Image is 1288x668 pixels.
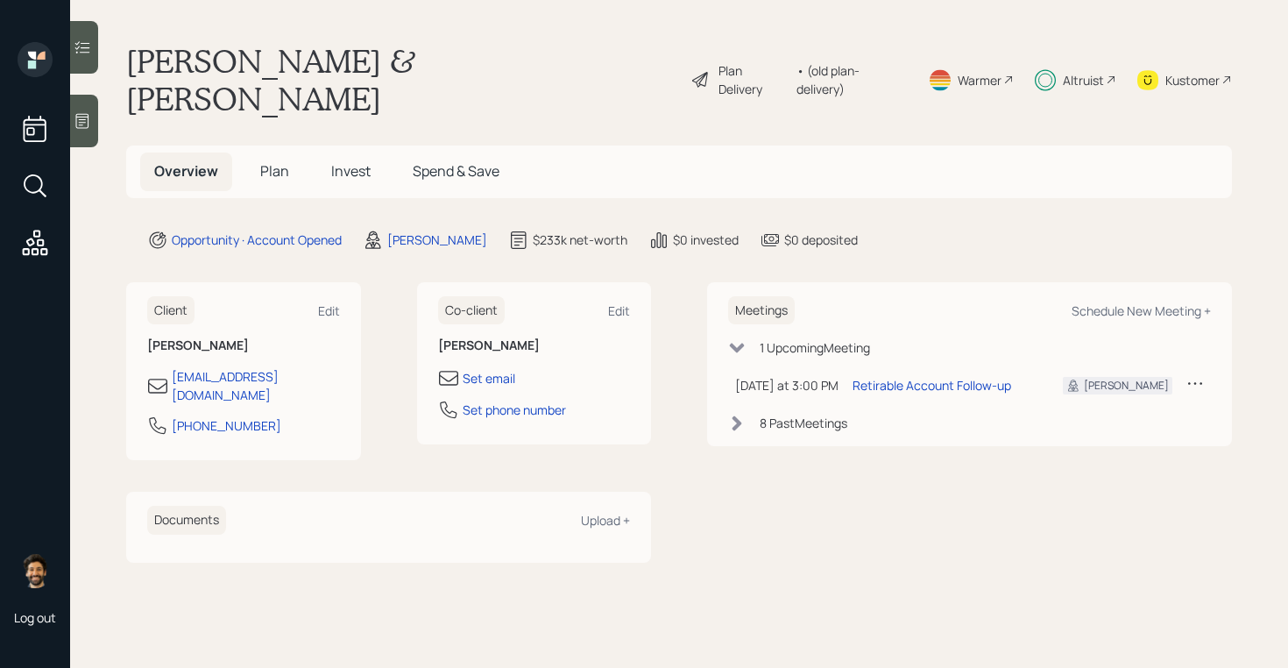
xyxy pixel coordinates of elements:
[318,302,340,319] div: Edit
[608,302,630,319] div: Edit
[463,369,515,387] div: Set email
[147,506,226,535] h6: Documents
[387,231,487,249] div: [PERSON_NAME]
[1072,302,1211,319] div: Schedule New Meeting +
[172,416,281,435] div: [PHONE_NUMBER]
[18,553,53,588] img: eric-schwartz-headshot.png
[958,71,1001,89] div: Warmer
[581,512,630,529] div: Upload +
[718,61,788,98] div: Plan Delivery
[172,231,342,249] div: Opportunity · Account Opened
[735,376,839,394] div: [DATE] at 3:00 PM
[796,61,907,98] div: • (old plan-delivery)
[1084,378,1169,394] div: [PERSON_NAME]
[533,231,627,249] div: $233k net-worth
[438,338,631,353] h6: [PERSON_NAME]
[126,42,676,117] h1: [PERSON_NAME] & [PERSON_NAME]
[413,161,499,181] span: Spend & Save
[147,296,195,325] h6: Client
[438,296,505,325] h6: Co-client
[760,338,870,357] div: 1 Upcoming Meeting
[853,376,1011,394] div: Retirable Account Follow-up
[154,161,218,181] span: Overview
[260,161,289,181] span: Plan
[331,161,371,181] span: Invest
[172,367,340,404] div: [EMAIL_ADDRESS][DOMAIN_NAME]
[1165,71,1220,89] div: Kustomer
[14,609,56,626] div: Log out
[760,414,847,432] div: 8 Past Meeting s
[1063,71,1104,89] div: Altruist
[728,296,795,325] h6: Meetings
[784,231,858,249] div: $0 deposited
[673,231,739,249] div: $0 invested
[147,338,340,353] h6: [PERSON_NAME]
[463,401,566,419] div: Set phone number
